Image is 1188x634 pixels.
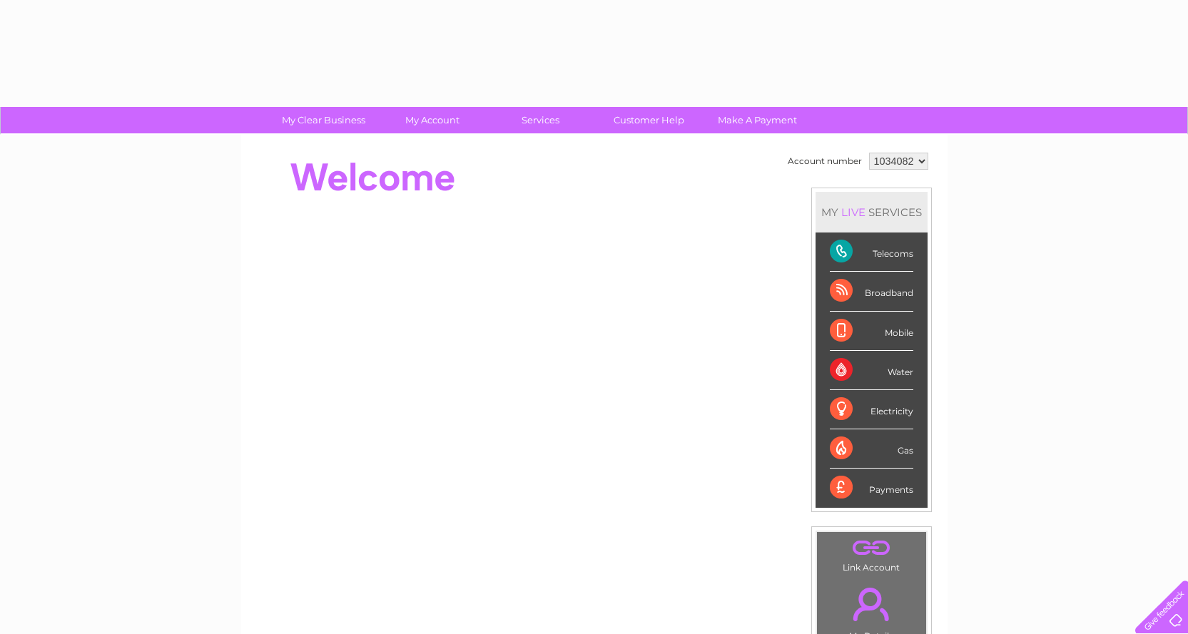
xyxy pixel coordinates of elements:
div: Broadband [830,272,913,311]
a: . [821,579,923,629]
div: Telecoms [830,232,913,272]
a: Make A Payment [699,107,816,133]
div: MY SERVICES [816,192,928,232]
a: Services [482,107,599,133]
a: My Account [373,107,491,133]
a: . [821,536,923,561]
div: Payments [830,469,913,507]
a: Customer Help [590,107,708,133]
div: Mobile [830,312,913,351]
div: Gas [830,429,913,469]
a: My Clear Business [265,107,382,133]
div: LIVE [838,205,868,219]
div: Water [830,351,913,390]
td: Link Account [816,531,927,576]
div: Electricity [830,390,913,429]
td: Account number [784,149,865,173]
